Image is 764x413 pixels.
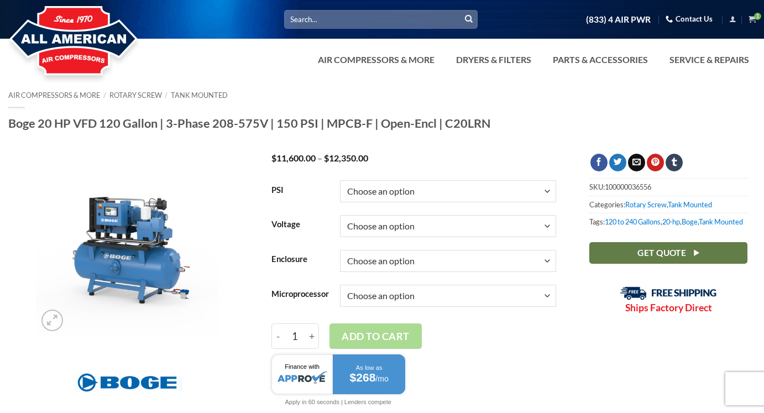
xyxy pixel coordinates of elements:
[589,213,747,230] span: Tags: , , ,
[682,217,698,226] a: Boge
[271,153,316,163] bdi: 11,600.00
[625,200,667,209] a: Rotary Screw
[589,178,747,195] span: SKU:
[663,49,756,71] a: Service & Repairs
[285,323,305,349] input: Product quantity
[271,290,329,299] label: Microprocessor
[317,153,322,163] span: –
[36,154,219,337] img: Boge 20 HP VFD 120 Gallon | 3-Phase 208-575V | 150 PSI | MPCB-F | Open-Encl | C20LRN
[72,367,182,398] img: Boge
[637,246,686,260] span: Get Quote
[625,302,712,313] strong: Ships Factory Direct
[628,154,645,171] a: Email to a Friend
[461,11,477,28] button: Submit
[620,286,717,300] img: Free Shipping
[605,217,661,226] a: 120 to 240 Gallons
[324,153,368,163] bdi: 12,350.00
[271,220,329,229] label: Voltage
[41,310,63,331] a: Zoom
[271,153,276,163] span: $
[729,12,736,26] a: Login
[590,154,608,171] a: Share on Facebook
[311,49,441,71] a: Air Compressors & More
[609,154,626,171] a: Share on Twitter
[605,182,651,191] span: 100000036556
[647,154,664,171] a: Pin on Pinterest
[749,12,756,26] a: View cart
[546,49,655,71] a: Parts & Accessories
[662,217,680,226] a: 20-hp
[699,217,743,226] a: Tank Mounted
[271,323,285,349] input: Reduce quantity of Boge 20 HP VFD 120 Gallon | 3-Phase 208-575V | 150 PSI | MPCB-F | Open-Encl | ...
[8,91,756,100] nav: Breadcrumb
[666,11,713,28] a: Contact Us
[586,10,651,29] a: (833) 4 AIR PWR
[271,186,329,195] label: PSI
[668,200,712,209] a: Tank Mounted
[103,91,106,100] span: /
[8,116,756,131] h1: Boge 20 HP VFD 120 Gallon | 3-Phase 208-575V | 150 PSI | MPCB-F | Open-Encl | C20LRN
[8,91,100,100] a: Air Compressors & More
[589,196,747,213] span: Categories: ,
[305,323,319,349] input: Increase quantity of Boge 20 HP VFD 120 Gallon | 3-Phase 208-575V | 150 PSI | MPCB-F | Open-Encl ...
[171,91,228,100] a: Tank Mounted
[449,49,538,71] a: Dryers & Filters
[589,242,747,264] a: Get Quote
[284,10,478,28] input: Search…
[324,153,329,163] span: $
[666,154,683,171] a: Share on Tumblr
[271,255,329,264] label: Enclosure
[165,91,168,100] span: /
[109,91,162,100] a: Rotary Screw
[329,323,422,349] button: Add to cart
